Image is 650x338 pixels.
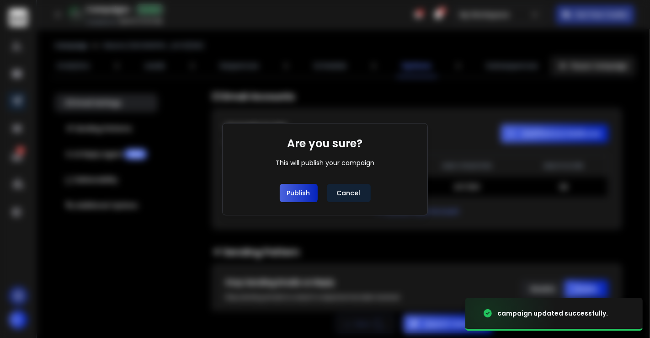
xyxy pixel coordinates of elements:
[327,184,371,202] button: Cancel
[497,309,608,318] div: campaign updated successfully.
[288,136,363,151] h1: Are you sure?
[280,184,318,202] button: Publish
[276,158,374,167] div: This will publish your campaign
